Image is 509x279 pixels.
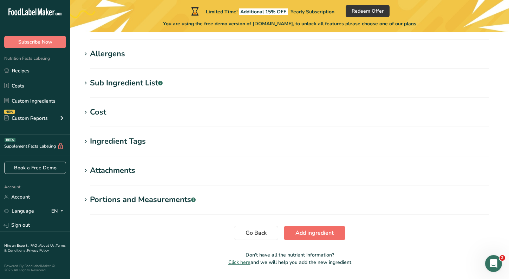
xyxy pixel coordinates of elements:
div: How to Create and Customize a Compliant Nutrition Label with Food Label Maker [14,128,118,150]
div: Ingredient Tags [90,136,146,147]
div: How Subscription Upgrades Work on [DOMAIN_NAME] [10,187,130,207]
p: Hi [PERSON_NAME] [14,50,126,62]
p: How can we help? [14,62,126,74]
img: logo [14,16,61,22]
div: EN [51,207,66,215]
div: Allergens [90,48,125,60]
div: Portions and Measurements [90,194,196,206]
span: Redeem Offer [352,7,384,15]
span: plans [404,20,416,27]
div: How to Create and Customize a Compliant Nutrition Label with Food Label Maker [10,125,130,153]
span: Yearly Subscription [291,8,334,15]
div: Hire an Expert Services [10,153,130,166]
span: Home [9,232,25,237]
div: Send us a message [7,83,133,102]
span: Additional 15% OFF [239,8,288,15]
button: Add ingredient [284,226,345,240]
button: Subscribe Now [4,36,66,48]
button: News [105,214,141,242]
div: Hire an Expert Services [14,156,118,163]
span: Go Back [246,229,267,237]
a: FAQ . [31,243,39,248]
span: Click here [228,259,250,266]
div: Close [121,11,133,24]
span: Messages [41,232,65,237]
div: Powered By FoodLabelMaker © 2025 All Rights Reserved [4,264,66,272]
a: Terms & Conditions . [4,243,66,253]
span: Add ingredient [295,229,334,237]
img: Profile image for Rachelle [89,11,103,25]
span: 2 [500,255,505,261]
a: Language [4,205,34,217]
div: Custom Reports [4,115,48,122]
div: How to Print Your Labels & Choose the Right Printer [14,169,118,184]
a: About Us . [39,243,56,248]
img: Profile image for Rana [102,11,116,25]
span: News [116,232,130,237]
div: Attachments [90,165,135,176]
p: and we will help you add the new ingredient [81,259,498,266]
div: Limited Time! [190,7,334,15]
img: Profile image for Aya [75,11,89,25]
div: How to Print Your Labels & Choose the Right Printer [10,166,130,187]
div: How Subscription Upgrades Work on [DOMAIN_NAME] [14,189,118,204]
span: Subscribe Now [18,38,52,46]
div: BETA [5,138,15,142]
span: You are using the free demo version of [DOMAIN_NAME], to unlock all features please choose one of... [163,20,416,27]
a: Hire an Expert . [4,243,29,248]
div: Cost [90,106,106,118]
button: Messages [35,214,70,242]
div: Sub Ingredient List [90,77,163,89]
a: Privacy Policy [27,248,49,253]
button: Search for help [10,109,130,123]
div: Send us a message [14,89,117,96]
span: Help [82,232,93,237]
button: Redeem Offer [346,5,390,17]
div: NEW [4,110,15,114]
span: Search for help [14,112,57,119]
p: Don't have all the nutrient information? [81,251,498,259]
a: Book a Free Demo [4,162,66,174]
iframe: Intercom live chat [485,255,502,272]
button: Help [70,214,105,242]
button: Go Back [234,226,278,240]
